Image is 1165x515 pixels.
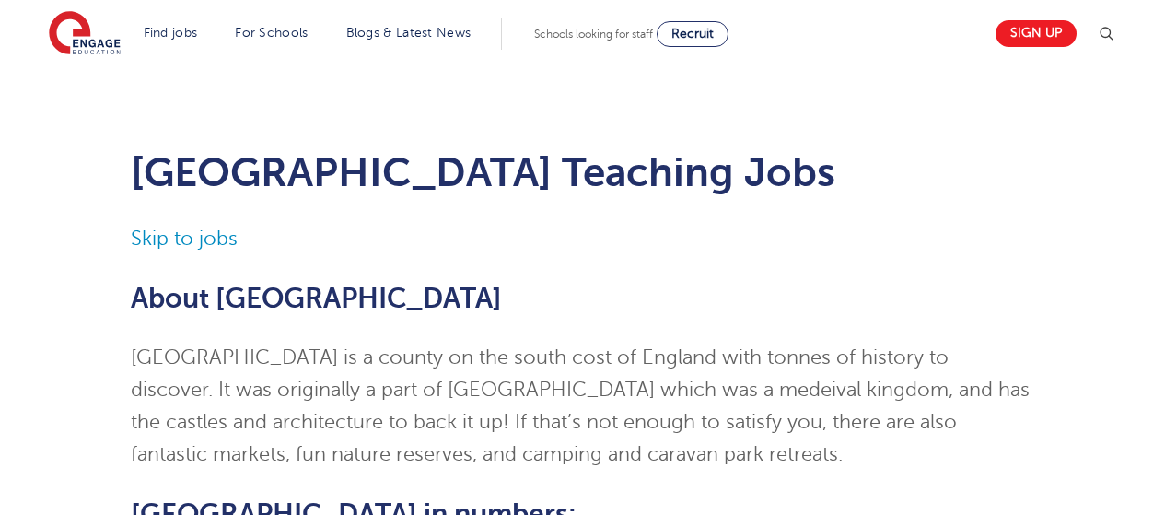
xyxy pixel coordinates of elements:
a: Find jobs [144,26,198,40]
a: Recruit [657,21,728,47]
h1: [GEOGRAPHIC_DATA] Teaching Jobs [131,149,1034,195]
a: Sign up [996,20,1077,47]
span: Recruit [671,27,714,41]
img: Engage Education [49,11,121,57]
span: Schools looking for staff [534,28,653,41]
a: Skip to jobs [131,228,238,250]
a: Blogs & Latest News [346,26,472,40]
h2: About [GEOGRAPHIC_DATA] [131,283,1034,314]
p: [GEOGRAPHIC_DATA] is a county on the south cost of England with tonnes of history to discover. It... [131,342,1034,471]
a: For Schools [235,26,308,40]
